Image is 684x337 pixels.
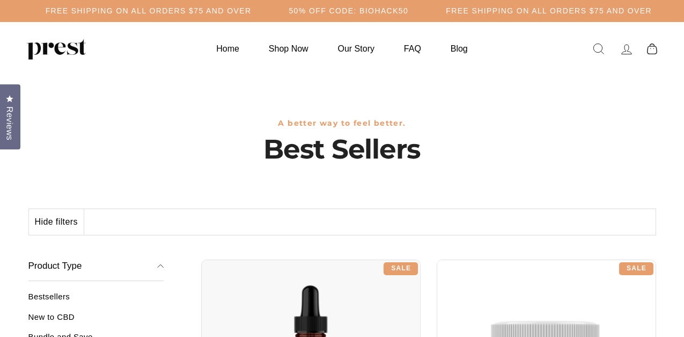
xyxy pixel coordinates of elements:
div: Sale [384,262,418,275]
a: Bestsellers [28,292,164,310]
a: Home [203,38,253,59]
a: Shop Now [255,38,322,59]
a: New to CBD [28,312,164,330]
a: FAQ [391,38,435,59]
h5: 50% OFF CODE: BIOHACK50 [289,6,408,16]
img: PREST ORGANICS [27,38,86,60]
h5: Free Shipping on all orders $75 and over [446,6,652,16]
ul: Primary [203,38,481,59]
button: Product Type [28,252,164,282]
h1: Best Sellers [28,133,656,166]
button: Hide filters [29,209,84,235]
a: Blog [437,38,481,59]
a: Our Story [325,38,388,59]
h5: Free Shipping on all orders $75 and over [46,6,252,16]
h3: A better way to feel better. [28,119,656,128]
span: Reviews [3,106,17,140]
div: Sale [619,262,653,275]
